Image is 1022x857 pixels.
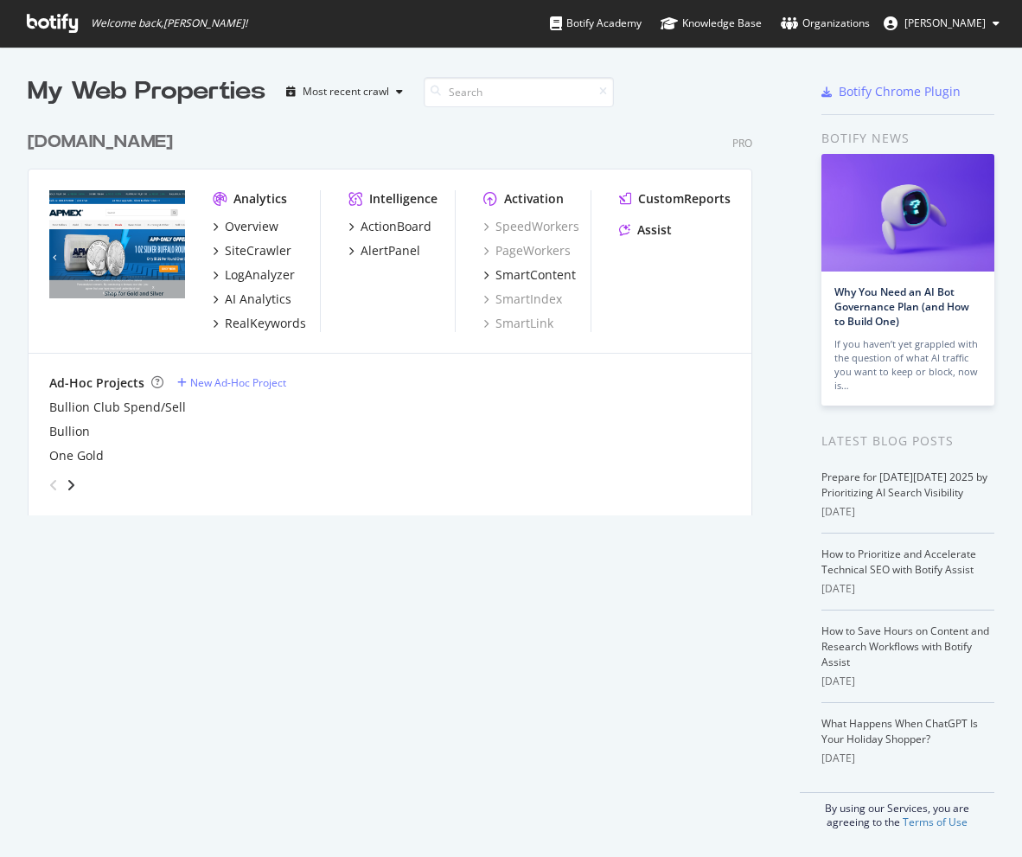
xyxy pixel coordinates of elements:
a: CustomReports [619,190,731,208]
a: Bullion Club Spend/Sell [49,399,186,416]
div: Ad-Hoc Projects [49,374,144,392]
a: LogAnalyzer [213,266,295,284]
div: AlertPanel [361,242,420,259]
div: [DATE] [821,674,994,689]
div: Organizations [781,15,870,32]
a: SmartLink [483,315,553,332]
div: grid [28,109,766,515]
div: New Ad-Hoc Project [190,375,286,390]
a: Why You Need an AI Bot Governance Plan (and How to Build One) [834,285,969,329]
div: [DATE] [821,581,994,597]
a: Botify Chrome Plugin [821,83,961,100]
a: SpeedWorkers [483,218,579,235]
a: Terms of Use [903,815,968,829]
img: Why You Need an AI Bot Governance Plan (and How to Build One) [821,154,994,272]
div: ActionBoard [361,218,431,235]
a: Assist [619,221,672,239]
a: AI Analytics [213,291,291,308]
img: APMEX.com [49,190,185,298]
a: [DOMAIN_NAME] [28,130,180,155]
a: SmartIndex [483,291,562,308]
div: SiteCrawler [225,242,291,259]
div: angle-right [65,476,77,494]
div: Overview [225,218,278,235]
div: My Web Properties [28,74,265,109]
div: angle-left [42,471,65,499]
div: Botify news [821,129,994,148]
a: AlertPanel [348,242,420,259]
a: RealKeywords [213,315,306,332]
div: RealKeywords [225,315,306,332]
div: Botify Academy [550,15,642,32]
a: Prepare for [DATE][DATE] 2025 by Prioritizing AI Search Visibility [821,470,987,500]
div: Activation [504,190,564,208]
div: LogAnalyzer [225,266,295,284]
div: Assist [637,221,672,239]
span: Zachary Thompson [904,16,986,30]
div: [DATE] [821,504,994,520]
a: Bullion [49,423,90,440]
a: What Happens When ChatGPT Is Your Holiday Shopper? [821,716,978,746]
div: Most recent crawl [303,86,389,97]
div: Latest Blog Posts [821,432,994,451]
div: Knowledge Base [661,15,762,32]
div: Analytics [233,190,287,208]
div: Pro [732,136,752,150]
a: How to Save Hours on Content and Research Workflows with Botify Assist [821,624,989,669]
div: [DATE] [821,751,994,766]
div: Intelligence [369,190,438,208]
div: Botify Chrome Plugin [839,83,961,100]
input: Search [424,77,614,107]
div: SmartContent [495,266,576,284]
div: If you haven’t yet grappled with the question of what AI traffic you want to keep or block, now is… [834,337,981,393]
a: PageWorkers [483,242,571,259]
a: SiteCrawler [213,242,291,259]
button: [PERSON_NAME] [870,10,1013,37]
a: SmartContent [483,266,576,284]
div: [DOMAIN_NAME] [28,130,173,155]
span: Welcome back, [PERSON_NAME] ! [91,16,247,30]
a: ActionBoard [348,218,431,235]
a: How to Prioritize and Accelerate Technical SEO with Botify Assist [821,547,976,577]
button: Most recent crawl [279,78,410,106]
a: Overview [213,218,278,235]
div: By using our Services, you are agreeing to the [800,792,994,829]
a: One Gold [49,447,104,464]
div: CustomReports [638,190,731,208]
div: AI Analytics [225,291,291,308]
a: New Ad-Hoc Project [177,375,286,390]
